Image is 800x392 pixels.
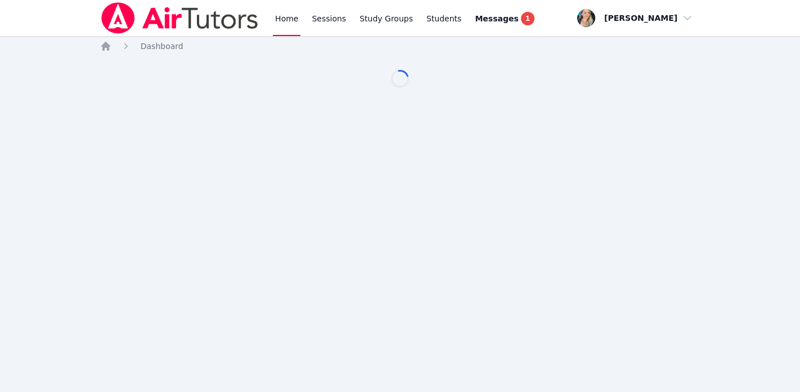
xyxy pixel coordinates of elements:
[521,12,534,25] span: 1
[141,42,183,51] span: Dashboard
[100,41,700,52] nav: Breadcrumb
[141,41,183,52] a: Dashboard
[100,2,259,34] img: Air Tutors
[475,13,518,24] span: Messages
